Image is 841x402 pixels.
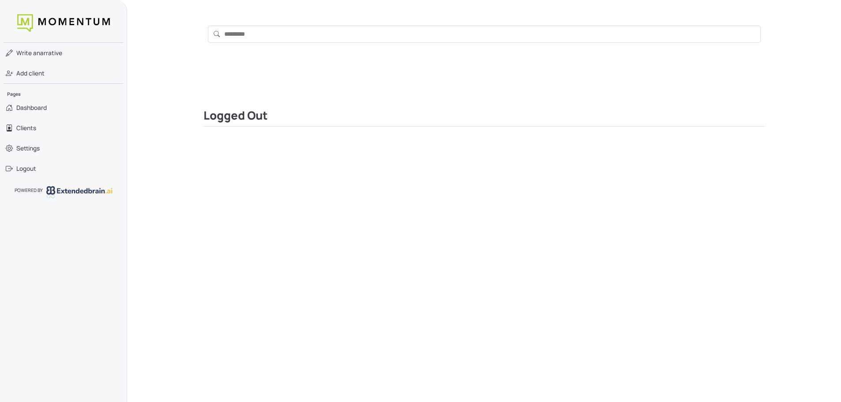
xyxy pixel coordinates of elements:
[16,144,40,153] span: Settings
[204,109,765,127] h2: Logged Out
[46,186,113,198] img: logo
[16,69,45,78] span: Add client
[16,164,36,173] span: Logout
[16,124,36,132] span: Clients
[16,49,62,57] span: narrative
[16,103,47,112] span: Dashboard
[17,14,110,32] img: logo
[16,49,37,57] span: Write a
